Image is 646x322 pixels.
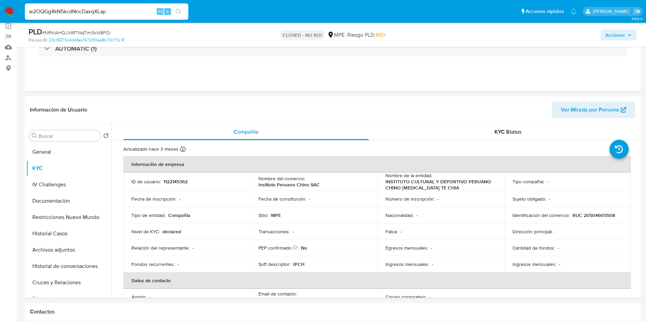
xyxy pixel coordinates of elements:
p: 1122145362 [163,179,188,185]
p: Nivel de KYC : [131,228,160,235]
p: Email de contacto : [258,291,297,297]
h1: Información de Usuario [30,106,87,113]
p: - [416,212,417,218]
button: Volver al orden por defecto [103,133,109,140]
button: Documentación [26,193,111,209]
p: declared [162,228,181,235]
b: PLD [29,26,42,37]
div: MPE [327,31,345,39]
p: Fecha de constitución : [258,196,306,202]
h1: Contactos [30,308,635,315]
th: Datos de contacto [123,272,631,289]
span: Alt [157,8,163,15]
h3: AUTOMATIC (1) [55,45,97,52]
p: - [432,261,433,267]
button: Ver Mirada por Persona [552,102,635,118]
span: 3.160.0 [631,16,643,21]
a: Salir [634,8,641,15]
p: Fondos recurrentes : [131,261,175,267]
p: - [177,261,179,267]
p: Relación del representante : [131,245,190,251]
input: Buscar [38,133,98,139]
p: [EMAIL_ADDRESS][DOMAIN_NAME] [258,297,336,303]
p: Transacciones : [258,228,290,235]
span: MID [376,31,385,39]
p: RUC 20504605508 [572,212,615,218]
th: Información de empresa [123,156,631,172]
p: - [429,294,430,300]
p: Egresos mensuales : [385,245,428,251]
button: Buscar [32,133,37,138]
span: Accesos rápidos [526,8,564,15]
p: Número de inscripción : [385,196,435,202]
p: Nombre del comercio : [258,175,305,182]
p: Ingresos mensuales : [385,261,429,267]
button: KYC [26,160,111,176]
button: Acciones [601,30,636,40]
p: Tipo compañía : [513,179,544,185]
span: # MPk1AHQJXtRTWqTim3kW8FOi [42,29,111,36]
button: Restricciones Nuevo Mundo [26,209,111,225]
span: Acciones [605,30,625,40]
p: CLOSED - NO ROI [280,30,325,40]
span: Ver Mirada por Persona [561,102,619,118]
span: Riesgo PLD: [347,31,385,39]
p: Sitio : [258,212,268,218]
button: search-icon [172,7,186,16]
a: Notificaciones [571,9,577,14]
div: AUTOMATIC (1) [38,41,627,56]
span: s [167,8,169,15]
button: General [26,144,111,160]
span: KYC Status [494,128,522,136]
p: - [437,196,439,202]
button: Historial de conversaciones [26,258,111,274]
button: IV Challenges [26,176,111,193]
button: Direcciones [26,291,111,307]
p: Apodo : [131,294,146,300]
p: PEP confirmado : [258,245,298,251]
p: antonio.rossel@mercadolibre.com [593,8,631,15]
p: Tipo de entidad : [131,212,166,218]
p: Fecha de inscripción : [131,196,176,202]
p: Identificación del comercio : [513,212,570,218]
p: - [293,228,294,235]
p: - [549,196,550,202]
button: Archivos adjuntos [26,242,111,258]
p: Nacionalidad : [385,212,413,218]
p: - [309,196,310,202]
button: Historial Casos [26,225,111,242]
span: Compañía [234,128,258,136]
input: Buscar usuario o caso... [25,7,188,16]
p: Soft descriptor : [258,261,290,267]
p: Cantidad de fondos : [513,245,555,251]
p: Instituto Peruano Chino SAC [258,182,320,188]
p: IPCH [293,261,304,267]
p: Compañia [168,212,190,218]
p: - [431,245,432,251]
p: INSTITUTO CULTURAL Y DEPORTIVO PERUANO CHINO [MEDICAL_DATA] TE CHIA [385,179,493,191]
p: - [179,196,180,202]
p: - [557,245,559,251]
p: - [400,228,402,235]
p: Nombre de la entidad : [385,172,432,179]
p: - [547,179,548,185]
button: Cruces y Relaciones [26,274,111,291]
p: - [149,294,151,300]
p: Ingresos mensuales : [513,261,556,267]
p: Actualizado hace 3 meses [123,146,178,152]
a: 23c18379c4d48ec14701f0ae8b79c71b [49,37,124,43]
p: Sujeto obligado : [513,196,546,202]
p: No [301,245,307,251]
p: Correo corporativo : [385,294,426,300]
p: Fatca : [385,228,398,235]
p: - [559,261,560,267]
p: MPE [271,212,281,218]
p: - [192,245,194,251]
b: Person ID [29,37,47,43]
p: ID de usuario : [131,179,161,185]
p: Dirección principal : [513,228,553,235]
